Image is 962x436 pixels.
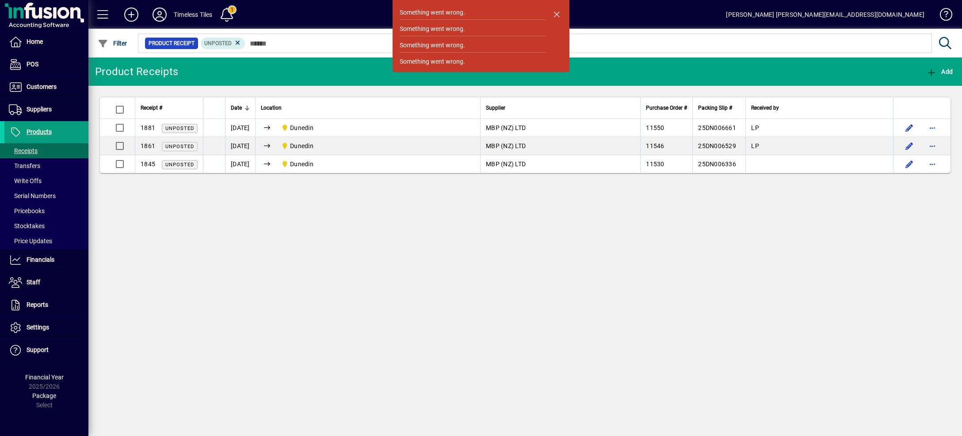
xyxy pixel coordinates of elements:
[4,317,88,339] a: Settings
[290,161,313,168] span: Dunedin
[646,161,664,168] span: 11530
[204,40,232,46] span: Unposted
[27,106,52,113] span: Suppliers
[9,177,42,184] span: Write Offs
[400,57,465,66] div: Something went wrong.
[751,142,759,149] span: LP
[165,126,194,131] span: Unposted
[278,141,317,151] span: Dunedin
[225,119,255,137] td: [DATE]
[27,301,48,308] span: Reports
[165,144,194,149] span: Unposted
[646,142,664,149] span: 11546
[924,64,955,80] button: Add
[278,159,317,169] span: Dunedin
[751,103,888,113] div: Received by
[27,38,43,45] span: Home
[4,272,88,294] a: Staff
[141,142,155,149] span: 1861
[698,124,736,131] span: 25DN006661
[290,142,313,149] span: Dunedin
[95,65,178,79] div: Product Receipts
[261,103,282,113] span: Location
[698,161,736,168] span: 25DN006336
[4,143,88,158] a: Receipts
[902,121,916,135] button: Edit
[486,103,505,113] span: Supplier
[902,139,916,153] button: Edit
[27,83,57,90] span: Customers
[4,203,88,218] a: Pricebooks
[646,124,664,131] span: 11550
[926,68,953,75] span: Add
[646,103,687,113] span: Purchase Order #
[225,137,255,155] td: [DATE]
[4,173,88,188] a: Write Offs
[9,162,40,169] span: Transfers
[95,35,130,51] button: Filter
[902,157,916,171] button: Edit
[4,218,88,233] a: Stocktakes
[486,124,526,131] span: MBP (NZ) LTD
[25,374,64,381] span: Financial Year
[27,346,49,353] span: Support
[4,188,88,203] a: Serial Numbers
[27,279,40,286] span: Staff
[9,147,38,154] span: Receipts
[231,103,250,113] div: Date
[98,40,127,47] span: Filter
[4,31,88,53] a: Home
[141,103,162,113] span: Receipt #
[225,155,255,173] td: [DATE]
[4,294,88,316] a: Reports
[925,121,939,135] button: More options
[141,103,198,113] div: Receipt #
[9,207,45,214] span: Pricebooks
[231,103,242,113] span: Date
[4,54,88,76] a: POS
[9,192,56,199] span: Serial Numbers
[4,99,88,121] a: Suppliers
[145,7,174,23] button: Profile
[751,124,759,131] span: LP
[27,128,52,135] span: Products
[261,103,475,113] div: Location
[698,103,740,113] div: Packing Slip #
[117,7,145,23] button: Add
[9,222,45,229] span: Stocktakes
[698,103,732,113] span: Packing Slip #
[9,237,52,245] span: Price Updates
[27,324,49,331] span: Settings
[486,142,526,149] span: MBP (NZ) LTD
[149,39,195,48] span: Product Receipt
[486,161,526,168] span: MBP (NZ) LTD
[174,8,212,22] div: Timeless Tiles
[141,124,155,131] span: 1881
[141,161,155,168] span: 1845
[278,122,317,133] span: Dunedin
[4,233,88,249] a: Price Updates
[4,339,88,361] a: Support
[27,61,38,68] span: POS
[165,162,194,168] span: Unposted
[4,249,88,271] a: Financials
[4,76,88,98] a: Customers
[933,2,951,31] a: Knowledge Base
[290,124,313,131] span: Dunedin
[726,8,924,22] div: [PERSON_NAME] [PERSON_NAME][EMAIL_ADDRESS][DOMAIN_NAME]
[925,139,939,153] button: More options
[201,38,245,49] mat-chip: Product Movement Status: Unposted
[32,392,56,399] span: Package
[486,103,635,113] div: Supplier
[751,103,779,113] span: Received by
[4,158,88,173] a: Transfers
[27,256,54,263] span: Financials
[925,157,939,171] button: More options
[698,142,736,149] span: 25DN006529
